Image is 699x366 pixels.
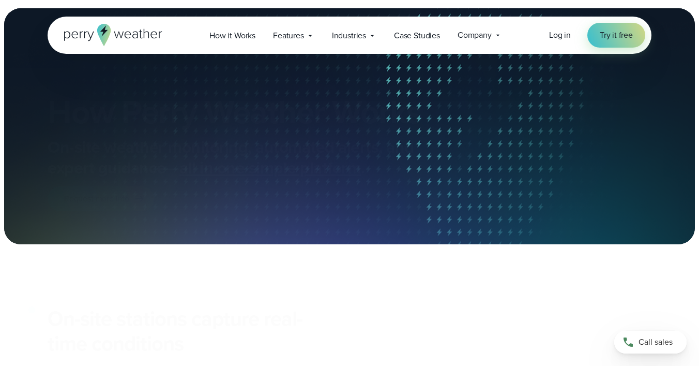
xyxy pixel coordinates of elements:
span: Company [458,29,492,41]
span: Industries [332,30,366,42]
a: Case Studies [385,25,449,46]
a: Call sales [614,331,687,354]
span: Call sales [639,336,673,348]
span: Try it free [600,29,633,41]
span: How it Works [209,30,255,42]
a: How it Works [201,25,264,46]
a: Try it free [587,23,645,48]
a: Log in [549,29,571,41]
span: Case Studies [394,30,440,42]
span: Features [273,30,304,42]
